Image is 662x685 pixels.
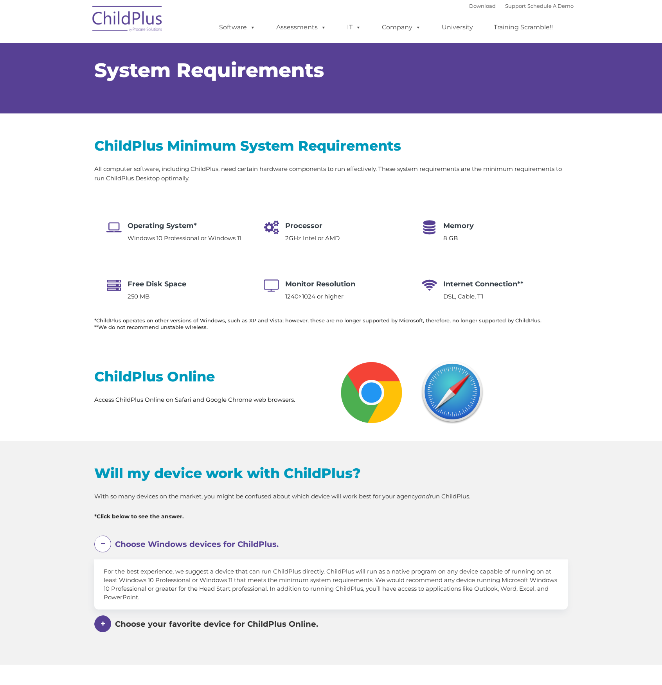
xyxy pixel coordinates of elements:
em: and [418,493,430,500]
a: Assessments [268,20,334,35]
p: With so many devices on the market, you might be confused about which device will work best for y... [94,492,568,501]
a: Training Scramble!! [486,20,561,35]
h6: *ChildPlus operates on other versions of Windows, such as XP and Vista; however, these are no lon... [94,317,568,331]
span: Monitor Resolution [285,280,355,288]
p: All computer software, including ChildPlus, need certain hardware components to run effectively. ... [94,164,568,183]
span: Free Disk Space [128,280,186,288]
span: Memory [443,221,474,230]
a: Schedule A Demo [527,3,574,9]
img: Chrome [337,358,406,427]
span: Choose Windows devices for ChildPlus. [115,539,279,549]
font: | [469,3,574,9]
img: ChildPlus by Procare Solutions [88,0,167,40]
span: 1240×1024 or higher [285,293,344,300]
a: Download [469,3,496,9]
span: Processor [285,221,322,230]
span: Access ChildPlus Online on Safari and Google Chrome web browsers. [94,396,295,403]
span: 250 MB [128,293,149,300]
a: Software [211,20,263,35]
span: System Requirements [94,58,324,82]
h2: ChildPlus Minimum System Requirements [94,137,568,155]
a: Support [505,3,526,9]
span: 8 GB [443,234,458,242]
div: For the best experience, we suggest a device that can run ChildPlus directly. ChildPlus will run ... [94,559,568,609]
strong: *Click below to see the answer. [94,513,184,520]
p: Windows 10 Professional or Windows 11 [128,234,241,243]
a: Company [374,20,429,35]
h2: ChildPlus Online [94,368,325,385]
span: Internet Connection** [443,280,523,288]
h4: Operating System* [128,220,241,231]
img: Safari [418,358,487,427]
span: DSL, Cable, T1 [443,293,483,300]
h2: Will my device work with ChildPlus? [94,464,568,482]
a: University [434,20,481,35]
span: Choose your favorite device for ChildPlus Online. [115,619,318,629]
a: IT [339,20,369,35]
span: 2GHz Intel or AMD [285,234,340,242]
